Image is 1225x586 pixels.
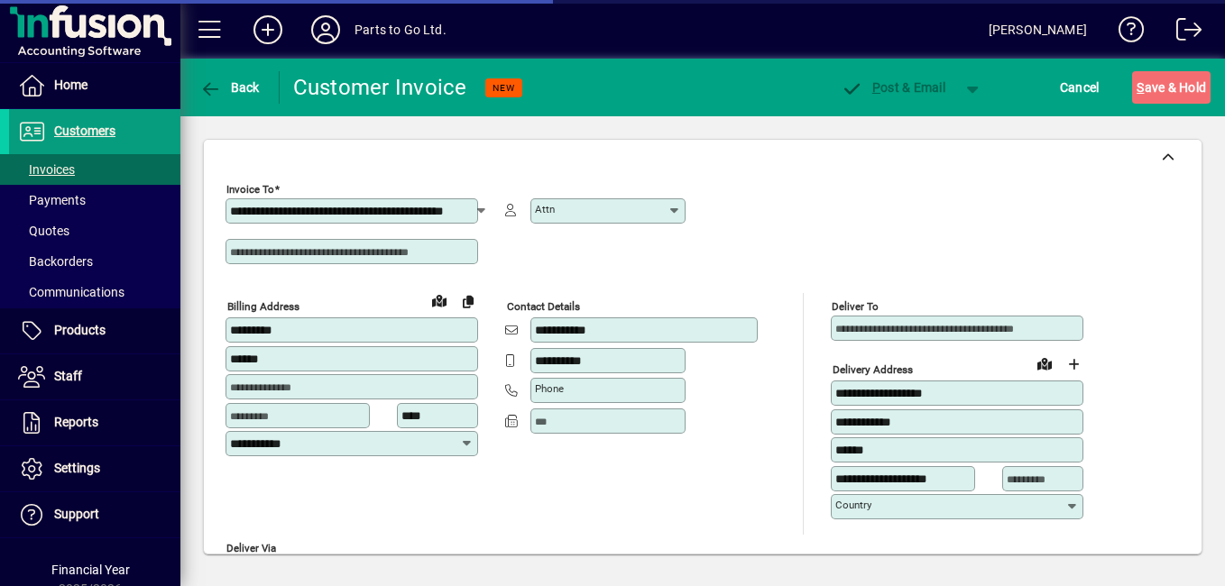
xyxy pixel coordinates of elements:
[199,80,260,95] span: Back
[51,563,130,577] span: Financial Year
[9,492,180,537] a: Support
[9,246,180,277] a: Backorders
[226,541,276,554] mat-label: Deliver via
[872,80,880,95] span: P
[832,71,954,104] button: Post & Email
[180,71,280,104] app-page-header-button: Back
[297,14,355,46] button: Profile
[54,124,115,138] span: Customers
[9,154,180,185] a: Invoices
[9,277,180,307] a: Communications
[535,203,555,215] mat-label: Attn
[9,354,180,399] a: Staff
[54,415,98,429] span: Reports
[841,80,945,95] span: ost & Email
[1137,73,1206,102] span: ave & Hold
[18,193,86,207] span: Payments
[293,73,467,102] div: Customer Invoice
[9,63,180,108] a: Home
[54,78,87,92] span: Home
[54,461,100,475] span: Settings
[9,400,180,445] a: Reports
[355,15,447,44] div: Parts to Go Ltd.
[493,82,515,94] span: NEW
[454,287,483,316] button: Copy to Delivery address
[9,308,180,353] a: Products
[1060,73,1100,102] span: Cancel
[835,499,871,511] mat-label: Country
[1055,71,1104,104] button: Cancel
[239,14,297,46] button: Add
[832,300,879,313] mat-label: Deliver To
[18,224,69,238] span: Quotes
[535,382,564,395] mat-label: Phone
[18,254,93,269] span: Backorders
[9,185,180,215] a: Payments
[1163,4,1202,62] a: Logout
[226,183,274,196] mat-label: Invoice To
[1105,4,1145,62] a: Knowledge Base
[195,71,264,104] button: Back
[9,215,180,246] a: Quotes
[1059,350,1088,379] button: Choose address
[54,369,82,383] span: Staff
[989,15,1087,44] div: [PERSON_NAME]
[9,446,180,491] a: Settings
[1137,80,1144,95] span: S
[18,285,124,299] span: Communications
[1132,71,1211,104] button: Save & Hold
[1030,349,1059,378] a: View on map
[18,162,75,177] span: Invoices
[425,286,454,315] a: View on map
[54,507,99,521] span: Support
[54,323,106,337] span: Products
